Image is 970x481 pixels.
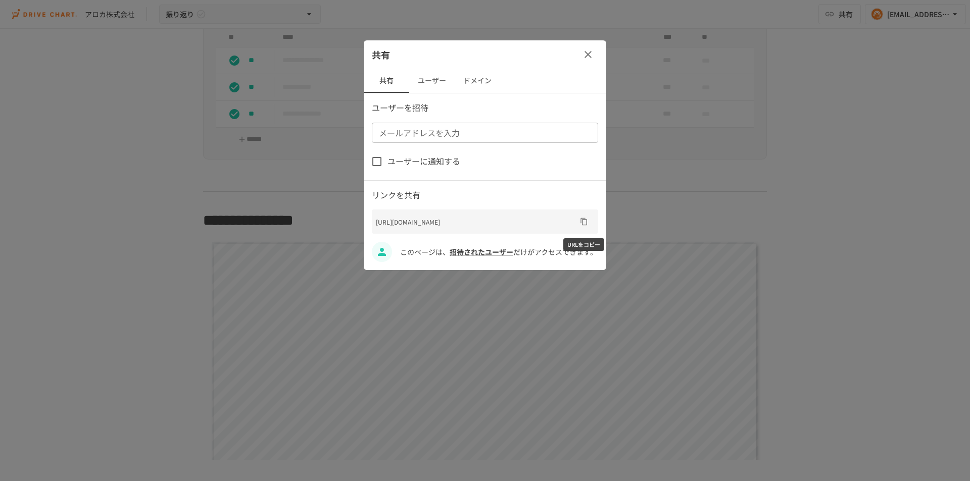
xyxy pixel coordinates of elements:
[372,101,598,115] p: ユーザーを招待
[409,69,455,93] button: ユーザー
[455,69,500,93] button: ドメイン
[364,40,606,69] div: 共有
[576,213,592,230] button: URLをコピー
[376,217,576,227] p: [URL][DOMAIN_NAME]
[372,189,598,202] p: リンクを共有
[400,246,598,257] p: このページは、 だけがアクセスできます。
[387,155,460,168] span: ユーザーに通知する
[563,238,604,251] div: URLをコピー
[450,247,513,257] a: 招待されたユーザー
[364,69,409,93] button: 共有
